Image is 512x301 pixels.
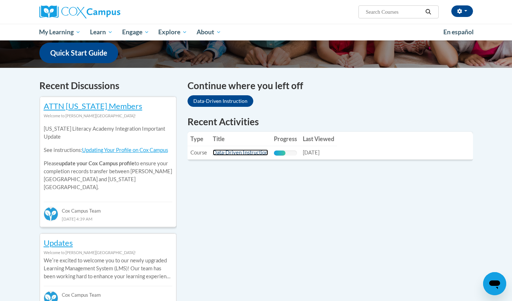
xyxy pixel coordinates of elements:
[300,132,337,146] th: Last Viewed
[44,112,172,120] div: Welcome to [PERSON_NAME][GEOGRAPHIC_DATA]!
[39,79,177,93] h4: Recent Discussions
[158,28,187,36] span: Explore
[39,28,81,36] span: My Learning
[44,101,142,111] a: ATTN [US_STATE] Members
[90,28,113,36] span: Learn
[188,95,253,107] a: Data-Driven Instruction
[303,149,319,156] span: [DATE]
[188,132,210,146] th: Type
[44,257,172,280] p: Weʹre excited to welcome you to our newly upgraded Learning Management System (LMS)! Our team has...
[44,207,58,221] img: Cox Campus Team
[29,24,484,40] div: Main menu
[44,249,172,257] div: Welcome to [PERSON_NAME][GEOGRAPHIC_DATA]!
[44,202,172,215] div: Cox Campus Team
[190,149,207,156] span: Course
[423,8,434,16] button: Search
[154,24,192,40] a: Explore
[44,286,172,299] div: Cox Campus Team
[44,120,172,197] div: Please to ensure your completion records transfer between [PERSON_NAME][GEOGRAPHIC_DATA] and [US_...
[192,24,226,40] a: About
[39,5,177,18] a: Cox Campus
[39,43,118,63] a: Quick Start Guide
[39,5,120,18] img: Cox Campus
[44,238,73,248] a: Updates
[188,79,473,93] h4: Continue where you left off
[365,8,423,16] input: Search Courses
[35,24,86,40] a: My Learning
[451,5,473,17] button: Account Settings
[197,28,221,36] span: About
[443,28,474,36] span: En español
[210,132,271,146] th: Title
[117,24,154,40] a: Engage
[274,150,285,156] div: Progress, %
[188,115,473,128] h1: Recent Activities
[85,24,117,40] a: Learn
[44,215,172,223] div: [DATE] 4:39 AM
[439,25,478,40] a: En español
[44,146,172,154] p: See instructions:
[122,28,149,36] span: Engage
[82,147,168,153] a: Updating Your Profile on Cox Campus
[44,125,172,141] p: [US_STATE] Literacy Academy Integration Important Update
[271,132,300,146] th: Progress
[213,149,268,156] a: Data-Driven Instruction
[483,272,506,295] iframe: Button to launch messaging window
[59,160,134,166] b: update your Cox Campus profile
